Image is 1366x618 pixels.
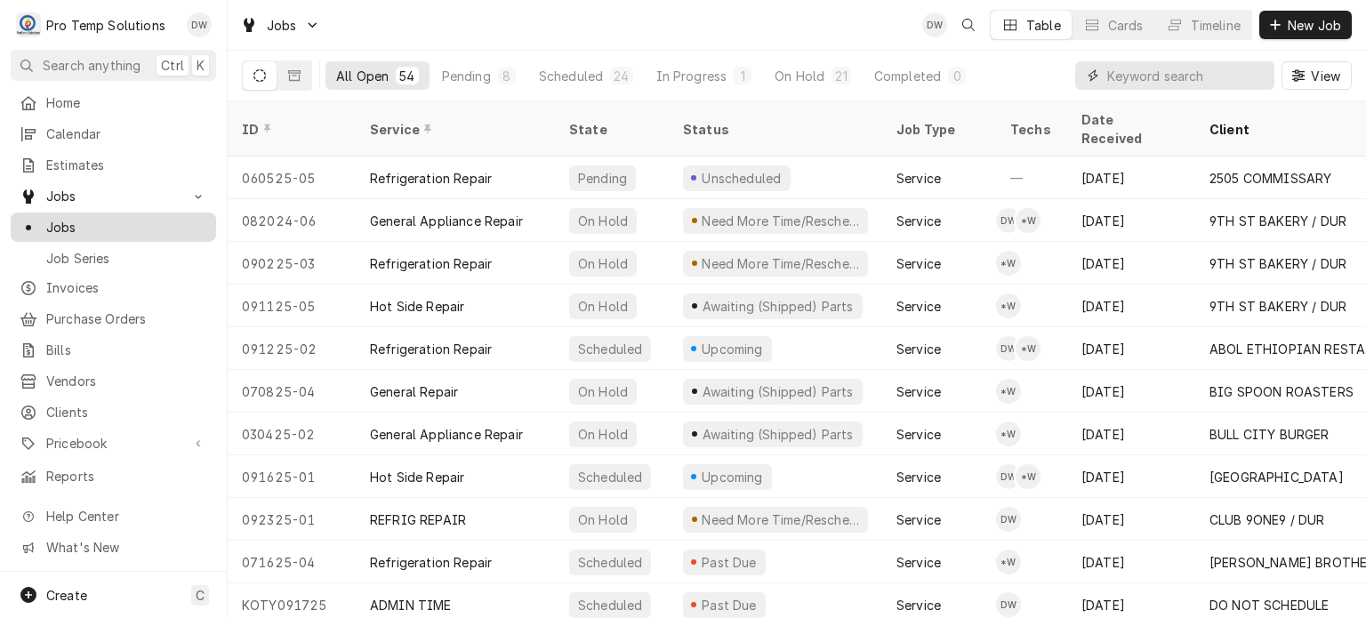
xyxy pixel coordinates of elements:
div: Hot Side Repair [370,297,464,316]
div: On Hold [576,297,630,316]
div: Service [896,382,941,401]
div: 21 [835,67,847,85]
a: Bills [11,335,216,365]
div: *Kevin Williams's Avatar [1016,208,1041,233]
div: *Kevin Williams's Avatar [996,293,1021,318]
span: Clients [46,403,207,421]
div: Refrigeration Repair [370,169,492,188]
div: ID [242,120,338,139]
div: DW [187,12,212,37]
span: Jobs [46,218,207,237]
div: Table [1026,16,1061,35]
div: [GEOGRAPHIC_DATA] [1209,468,1344,486]
div: *Kevin Williams's Avatar [996,421,1021,446]
div: [DATE] [1067,498,1195,541]
div: Pro Temp Solutions's Avatar [16,12,41,37]
div: *Kevin Williams's Avatar [1016,336,1041,361]
div: Scheduled [576,468,644,486]
div: DW [922,12,947,37]
div: 2505 COMMISSARY [1209,169,1331,188]
span: Home [46,93,207,112]
span: New Job [1284,16,1345,35]
a: Reports [11,461,216,491]
input: Keyword search [1107,61,1266,90]
div: REFRIG REPAIR [370,510,466,529]
div: *Kevin Williams's Avatar [996,379,1021,404]
div: 092325-01 [228,498,356,541]
div: Service [896,510,941,529]
div: 0 [952,67,962,85]
div: DW [996,336,1021,361]
div: Service [896,254,941,273]
div: *Kevin Williams's Avatar [996,251,1021,276]
div: Need More Time/Reschedule [700,254,861,273]
div: State [569,120,655,139]
div: Need More Time/Reschedule [700,212,861,230]
div: Client [1209,120,1362,139]
div: — [996,157,1067,199]
div: [DATE] [1067,541,1195,583]
span: Job Series [46,249,207,268]
span: Bills [46,341,207,359]
div: [DATE] [1067,455,1195,498]
div: Service [896,425,941,444]
div: Dakota Williams's Avatar [996,592,1021,617]
a: Go to Help Center [11,502,216,531]
span: Invoices [46,278,207,297]
div: [DATE] [1067,327,1195,370]
div: ADMIN TIME [370,596,452,614]
div: Refrigeration Repair [370,553,492,572]
div: *Kevin Williams's Avatar [996,550,1021,574]
a: Invoices [11,273,216,302]
div: On Hold [576,212,630,230]
div: Refrigeration Repair [370,340,492,358]
span: Calendar [46,124,207,143]
div: Dakota Williams's Avatar [996,336,1021,361]
div: 091225-02 [228,327,356,370]
div: [DATE] [1067,242,1195,285]
div: Awaiting (Shipped) Parts [700,297,855,316]
div: General Appliance Repair [370,212,523,230]
span: Reports [46,467,207,486]
span: Jobs [267,16,297,35]
a: Estimates [11,150,216,180]
div: Pending [576,169,629,188]
div: [DATE] [1067,413,1195,455]
div: 030425-02 [228,413,356,455]
a: Jobs [11,213,216,242]
div: Upcoming [700,468,766,486]
a: Job Series [11,244,216,273]
div: 1 [737,67,748,85]
div: Service [896,297,941,316]
div: Scheduled [576,553,644,572]
div: On Hold [775,67,824,85]
div: On Hold [576,382,630,401]
a: Go to Jobs [233,11,327,40]
div: On Hold [576,510,630,529]
div: Job Type [896,120,982,139]
div: DW [996,507,1021,532]
div: 082024-06 [228,199,356,242]
a: Go to Jobs [11,181,216,211]
div: General Repair [370,382,458,401]
a: Vendors [11,366,216,396]
div: BULL CITY BURGER [1209,425,1330,444]
span: C [196,586,205,605]
a: Calendar [11,119,216,148]
div: DW [996,208,1021,233]
div: 090225-03 [228,242,356,285]
div: [DATE] [1067,157,1195,199]
div: Need More Time/Reschedule [700,510,861,529]
div: 54 [399,67,414,85]
div: [DATE] [1067,370,1195,413]
div: Past Due [700,596,759,614]
a: Home [11,88,216,117]
div: 24 [614,67,629,85]
button: Open search [954,11,983,39]
div: [DATE] [1067,285,1195,327]
div: [DATE] [1067,199,1195,242]
div: Service [896,596,941,614]
div: All Open [336,67,389,85]
div: Unscheduled [700,169,783,188]
span: Pricebook [46,434,181,453]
